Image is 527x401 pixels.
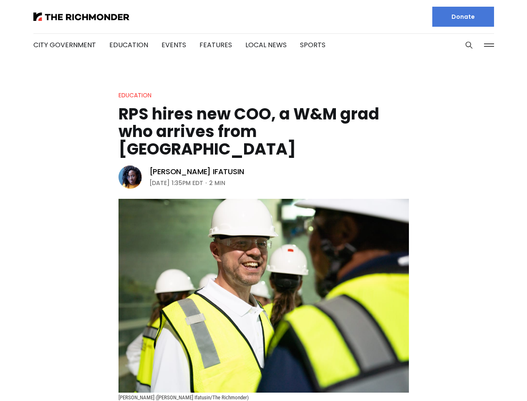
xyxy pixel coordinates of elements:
[245,40,287,50] a: Local News
[463,39,475,51] button: Search this site
[149,167,244,177] a: [PERSON_NAME] Ifatusin
[119,91,151,99] a: Education
[161,40,186,50] a: Events
[33,13,129,21] img: The Richmonder
[300,40,325,50] a: Sports
[109,40,148,50] a: Education
[119,165,142,189] img: Victoria A. Ifatusin
[119,199,409,393] img: RPS hires new COO, a W&M grad who arrives from Indianapolis
[432,7,494,27] a: Donate
[119,394,249,401] span: [PERSON_NAME] ([PERSON_NAME] Ifatusin/The Richmonder)
[149,178,203,188] time: [DATE] 1:35PM EDT
[209,178,225,188] span: 2 min
[199,40,232,50] a: Features
[33,40,96,50] a: City Government
[119,105,409,158] h1: RPS hires new COO, a W&M grad who arrives from [GEOGRAPHIC_DATA]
